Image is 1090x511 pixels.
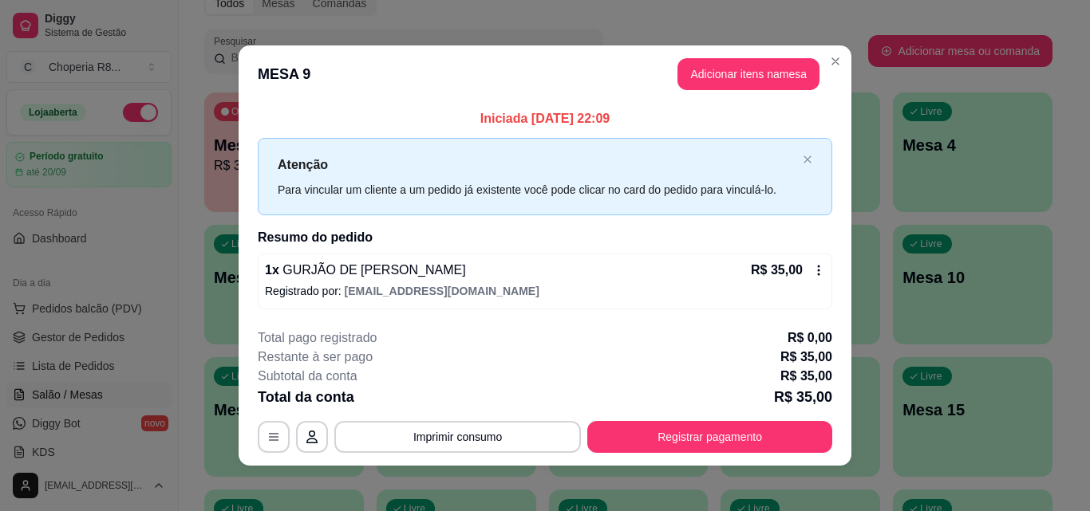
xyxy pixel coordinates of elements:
[258,109,832,128] p: Iniciada [DATE] 22:09
[774,386,832,408] p: R$ 35,00
[239,45,851,103] header: MESA 9
[751,261,803,280] p: R$ 35,00
[587,421,832,453] button: Registrar pagamento
[823,49,848,74] button: Close
[258,228,832,247] h2: Resumo do pedido
[803,155,812,165] button: close
[788,328,832,348] p: R$ 0,00
[258,328,377,348] p: Total pago registrado
[278,155,796,175] p: Atenção
[278,181,796,199] div: Para vincular um cliente a um pedido já existente você pode clicar no card do pedido para vinculá...
[803,155,812,164] span: close
[265,261,466,280] p: 1 x
[258,367,357,386] p: Subtotal da conta
[258,386,354,408] p: Total da conta
[334,421,581,453] button: Imprimir consumo
[780,367,832,386] p: R$ 35,00
[265,283,825,299] p: Registrado por:
[279,263,466,277] span: GURJÃO DE [PERSON_NAME]
[677,58,819,90] button: Adicionar itens namesa
[258,348,373,367] p: Restante à ser pago
[780,348,832,367] p: R$ 35,00
[345,285,539,297] span: [EMAIL_ADDRESS][DOMAIN_NAME]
